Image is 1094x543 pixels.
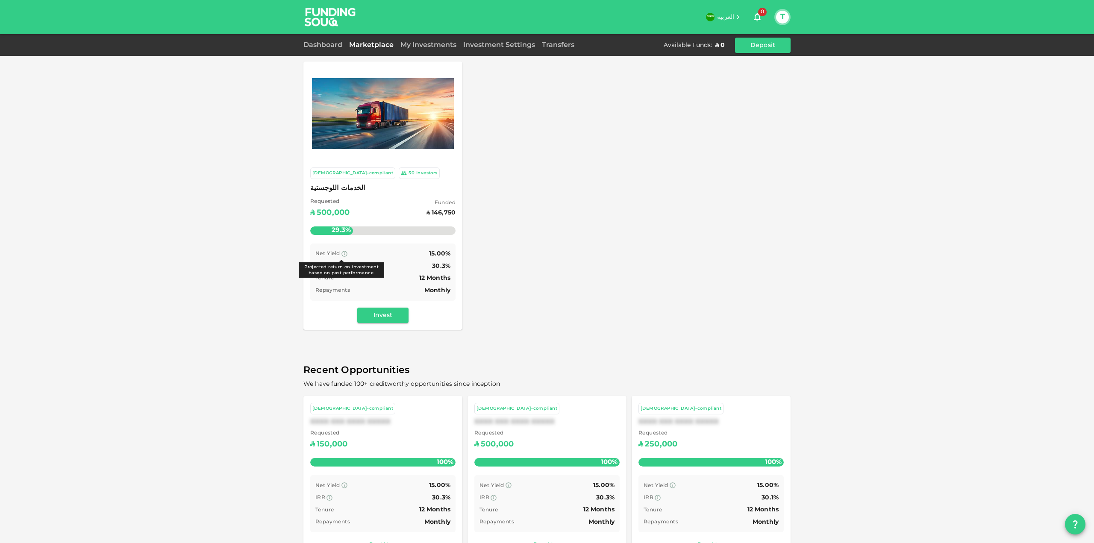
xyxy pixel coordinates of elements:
[735,38,791,53] button: Deposit
[641,405,721,412] div: [DEMOGRAPHIC_DATA]-compliant
[409,170,415,177] div: 50
[303,381,500,387] span: We have funded 100+ creditworthy opportunities since inception
[644,520,678,525] span: Repayments
[312,170,393,177] div: [DEMOGRAPHIC_DATA]-compliant
[596,495,615,501] span: 30.3%
[474,418,620,426] div: XXXX XXX XXXX XXXXX
[479,508,498,513] span: Tenure
[749,9,766,26] button: 0
[644,483,668,488] span: Net Yield
[315,495,325,500] span: IRR
[429,482,450,488] span: 15.00%
[638,418,784,426] div: XXXX XXX XXXX XXXXX
[1065,514,1085,534] button: question
[346,42,397,48] a: Marketplace
[476,405,557,412] div: [DEMOGRAPHIC_DATA]-compliant
[424,288,450,294] span: Monthly
[303,42,346,48] a: Dashboard
[715,41,725,50] div: ʢ 0
[315,264,325,269] span: IRR
[419,275,450,281] span: 12 Months
[357,308,409,323] button: Invest
[310,418,456,426] div: XXXX XXX XXXX XXXXX
[599,456,620,469] span: 100%
[315,483,340,488] span: Net Yield
[706,13,715,21] img: flag-sa.b9a346574cdc8950dd34b50780441f57.svg
[747,507,779,513] span: 12 Months
[474,429,514,438] span: Requested
[757,482,779,488] span: 15.00%
[644,495,653,500] span: IRR
[315,288,350,293] span: Repayments
[312,78,454,149] img: Marketplace Logo
[432,495,450,501] span: 30.3%
[717,14,734,20] span: العربية
[315,520,350,525] span: Repayments
[776,11,789,23] button: T
[481,438,514,452] div: 500,000
[435,456,456,469] span: 100%
[593,482,615,488] span: 15.00%
[583,507,615,513] span: 12 Months
[638,438,643,452] div: ʢ
[479,520,514,525] span: Repayments
[644,508,662,513] span: Tenure
[479,483,504,488] span: Net Yield
[538,42,578,48] a: Transfers
[429,251,450,257] span: 15.00%
[310,198,350,206] span: Requested
[303,362,791,379] span: Recent Opportunities
[416,170,438,177] div: Investors
[303,62,462,330] a: Marketplace Logo [DEMOGRAPHIC_DATA]-compliant 50Investors الخدمات اللوجستية Requested ʢ500,000 Fu...
[419,507,450,513] span: 12 Months
[664,41,712,50] div: Available Funds :
[310,438,315,452] div: ʢ
[762,495,779,501] span: 30.1%
[315,251,340,256] span: Net Yield
[310,182,456,194] span: الخدمات اللوجستية
[753,519,779,525] span: Monthly
[424,519,450,525] span: Monthly
[426,199,456,208] span: Funded
[588,519,615,525] span: Monthly
[397,42,460,48] a: My Investments
[645,438,677,452] div: 250,000
[315,508,334,513] span: Tenure
[758,8,767,16] span: 0
[479,495,489,500] span: IRR
[638,429,677,438] span: Requested
[763,456,784,469] span: 100%
[315,276,334,281] span: Tenure
[310,429,347,438] span: Requested
[432,263,450,269] span: 30.3%
[312,405,393,412] div: [DEMOGRAPHIC_DATA]-compliant
[317,438,347,452] div: 150,000
[474,438,479,452] div: ʢ
[460,42,538,48] a: Investment Settings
